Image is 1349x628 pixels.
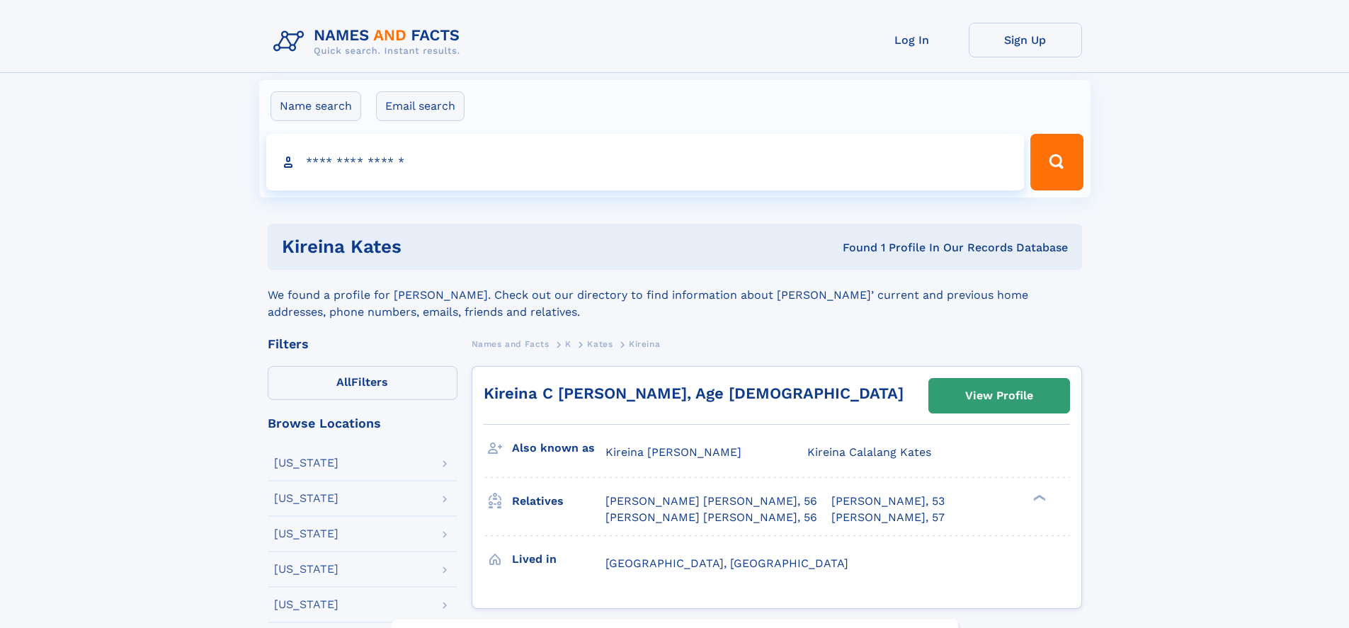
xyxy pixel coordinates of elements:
a: [PERSON_NAME], 57 [831,510,945,525]
span: [GEOGRAPHIC_DATA], [GEOGRAPHIC_DATA] [605,556,848,570]
a: View Profile [929,379,1069,413]
a: Names and Facts [472,335,550,353]
div: [US_STATE] [274,528,338,539]
div: [US_STATE] [274,493,338,504]
span: All [336,375,351,389]
span: K [565,339,571,349]
a: [PERSON_NAME] [PERSON_NAME], 56 [605,510,817,525]
a: [PERSON_NAME] [PERSON_NAME], 56 [605,493,817,509]
button: Search Button [1030,134,1083,190]
div: Found 1 Profile In Our Records Database [622,240,1068,256]
a: Log In [855,23,969,57]
span: Kireina [629,339,660,349]
div: We found a profile for [PERSON_NAME]. Check out our directory to find information about [PERSON_N... [268,270,1082,321]
div: [US_STATE] [274,564,338,575]
a: Kireina C [PERSON_NAME], Age [DEMOGRAPHIC_DATA] [484,384,904,402]
h1: Kireina Kates [282,238,622,256]
span: Kireina [PERSON_NAME] [605,445,741,459]
label: Name search [271,91,361,121]
div: Browse Locations [268,417,457,430]
h3: Relatives [512,489,605,513]
label: Email search [376,91,465,121]
label: Filters [268,366,457,400]
a: K [565,335,571,353]
a: [PERSON_NAME], 53 [831,493,945,509]
a: Sign Up [969,23,1082,57]
h3: Lived in [512,547,605,571]
div: View Profile [965,379,1033,412]
span: Kireina Calalang Kates [807,445,931,459]
div: Filters [268,338,457,350]
div: ❯ [1030,493,1047,503]
input: search input [266,134,1025,190]
div: [US_STATE] [274,599,338,610]
div: [US_STATE] [274,457,338,469]
img: Logo Names and Facts [268,23,472,61]
a: Kates [587,335,613,353]
span: Kates [587,339,613,349]
h3: Also known as [512,436,605,460]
